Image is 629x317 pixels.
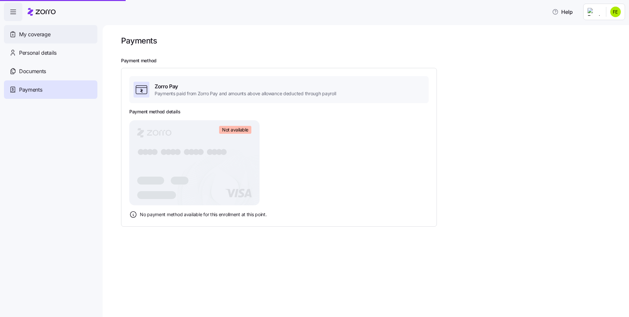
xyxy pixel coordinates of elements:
[197,147,205,157] tspan: ●
[610,7,621,17] img: efa74efc9cf6fdf911962470ebf00cfb
[155,90,336,97] span: Payments paid from Zorro Pay and amounts above allowance deducted through payroll
[121,58,620,64] h2: Payment method
[206,147,214,157] tspan: ●
[215,147,223,157] tspan: ●
[192,147,200,157] tspan: ●
[183,147,191,157] tspan: ●
[19,49,57,57] span: Personal details
[142,147,149,157] tspan: ●
[588,8,601,16] img: Employer logo
[121,36,157,46] h1: Payments
[19,30,50,39] span: My coverage
[160,147,168,157] tspan: ●
[4,62,97,80] a: Documents
[165,147,172,157] tspan: ●
[140,211,267,218] span: No payment method available for this enrollment at this point.
[174,147,182,157] tspan: ●
[169,147,177,157] tspan: ●
[4,80,97,99] a: Payments
[552,8,573,16] span: Help
[547,5,578,18] button: Help
[19,67,46,75] span: Documents
[19,86,42,94] span: Payments
[211,147,218,157] tspan: ●
[155,82,336,91] span: Zorro Pay
[188,147,195,157] tspan: ●
[137,147,145,157] tspan: ●
[146,147,154,157] tspan: ●
[129,108,181,115] h3: Payment method details
[4,25,97,43] a: My coverage
[151,147,159,157] tspan: ●
[4,43,97,62] a: Personal details
[222,127,248,133] span: Not available
[220,147,228,157] tspan: ●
